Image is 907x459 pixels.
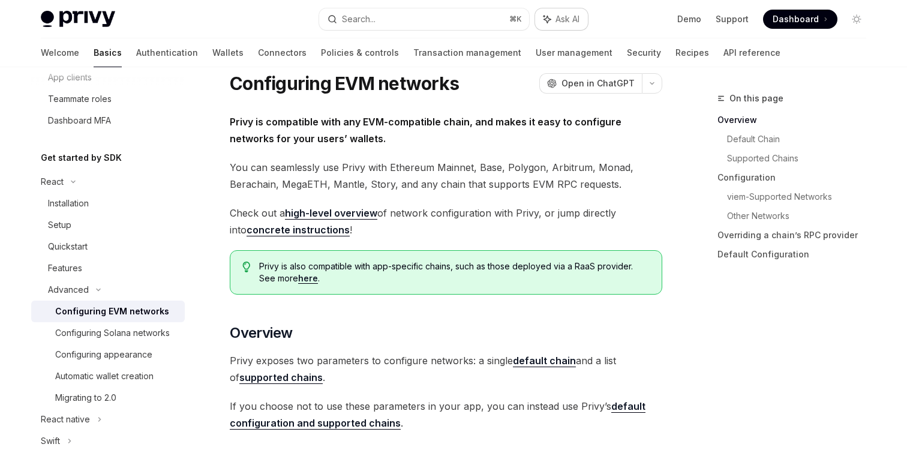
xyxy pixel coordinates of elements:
[31,88,185,110] a: Teammate roles
[136,38,198,67] a: Authentication
[48,196,89,211] div: Installation
[48,283,89,297] div: Advanced
[94,38,122,67] a: Basics
[239,371,323,383] strong: supported chains
[627,38,661,67] a: Security
[675,38,709,67] a: Recipes
[716,13,749,25] a: Support
[727,130,876,149] a: Default Chain
[31,344,185,365] a: Configuring appearance
[31,214,185,236] a: Setup
[55,369,154,383] div: Automatic wallet creation
[717,245,876,264] a: Default Configuration
[41,175,64,189] div: React
[242,262,251,272] svg: Tip
[31,301,185,322] a: Configuring EVM networks
[230,116,621,145] strong: Privy is compatible with any EVM-compatible chain, and makes it easy to configure networks for yo...
[41,11,115,28] img: light logo
[717,168,876,187] a: Configuration
[342,12,376,26] div: Search...
[763,10,837,29] a: Dashboard
[55,391,116,405] div: Migrating to 2.0
[31,365,185,387] a: Automatic wallet creation
[55,326,170,340] div: Configuring Solana networks
[509,14,522,24] span: ⌘ K
[258,38,307,67] a: Connectors
[536,38,612,67] a: User management
[48,113,111,128] div: Dashboard MFA
[513,355,576,367] a: default chain
[727,187,876,206] a: viem-Supported Networks
[41,38,79,67] a: Welcome
[31,257,185,279] a: Features
[847,10,866,29] button: Toggle dark mode
[31,387,185,409] a: Migrating to 2.0
[212,38,244,67] a: Wallets
[48,239,88,254] div: Quickstart
[247,224,350,236] a: concrete instructions
[41,412,90,427] div: React native
[723,38,780,67] a: API reference
[55,304,169,319] div: Configuring EVM networks
[230,398,662,431] span: If you choose not to use these parameters in your app, you can instead use Privy’s .
[555,13,579,25] span: Ask AI
[259,260,650,284] span: Privy is also compatible with app-specific chains, such as those deployed via a RaaS provider. Se...
[230,159,662,193] span: You can seamlessly use Privy with Ethereum Mainnet, Base, Polygon, Arbitrum, Monad, Berachain, Me...
[31,236,185,257] a: Quickstart
[727,149,876,168] a: Supported Chains
[539,73,642,94] button: Open in ChatGPT
[230,323,292,343] span: Overview
[717,110,876,130] a: Overview
[230,205,662,238] span: Check out a of network configuration with Privy, or jump directly into !
[677,13,701,25] a: Demo
[535,8,588,30] button: Ask AI
[298,273,318,284] a: here
[230,352,662,386] span: Privy exposes two parameters to configure networks: a single and a list of .
[321,38,399,67] a: Policies & controls
[31,110,185,131] a: Dashboard MFA
[717,226,876,245] a: Overriding a chain’s RPC provider
[41,434,60,448] div: Swift
[413,38,521,67] a: Transaction management
[561,77,635,89] span: Open in ChatGPT
[319,8,529,30] button: Search...⌘K
[48,92,112,106] div: Teammate roles
[773,13,819,25] span: Dashboard
[48,261,82,275] div: Features
[727,206,876,226] a: Other Networks
[41,151,122,165] h5: Get started by SDK
[239,371,323,384] a: supported chains
[729,91,783,106] span: On this page
[48,218,71,232] div: Setup
[31,193,185,214] a: Installation
[55,347,152,362] div: Configuring appearance
[31,322,185,344] a: Configuring Solana networks
[230,73,459,94] h1: Configuring EVM networks
[285,207,377,220] a: high-level overview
